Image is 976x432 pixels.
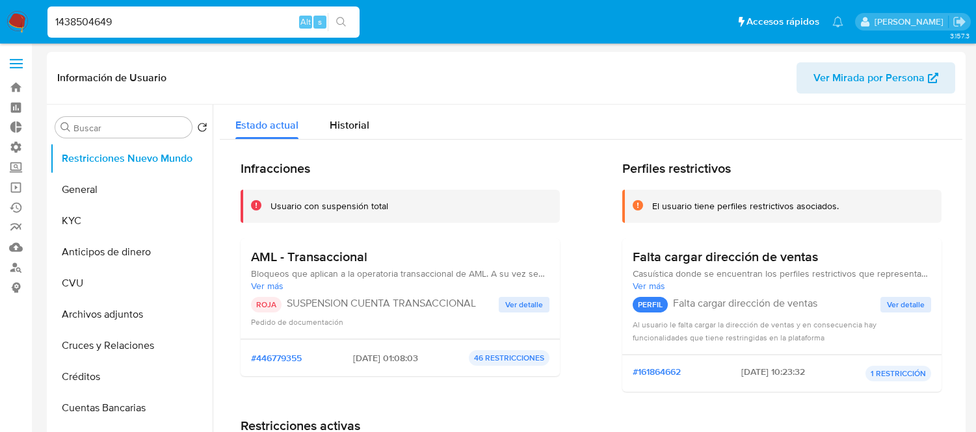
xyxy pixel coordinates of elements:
button: Cruces y Relaciones [50,330,213,361]
button: Archivos adjuntos [50,299,213,330]
h1: Información de Usuario [57,71,166,84]
span: s [318,16,322,28]
button: Volver al orden por defecto [197,122,207,136]
span: Ver Mirada por Persona [813,62,925,94]
p: zoe.breuer@mercadolibre.com [875,16,948,28]
button: Ver Mirada por Persona [797,62,955,94]
a: Salir [953,15,966,29]
input: Buscar usuario o caso... [47,14,360,31]
button: Créditos [50,361,213,392]
button: Buscar [60,122,71,133]
button: KYC [50,205,213,236]
span: Alt [300,16,311,28]
button: search-icon [328,13,354,31]
a: Notificaciones [832,16,843,27]
button: Cuentas Bancarias [50,392,213,424]
input: Buscar [73,122,187,134]
button: General [50,174,213,205]
button: Anticipos de dinero [50,236,213,268]
span: Accesos rápidos [746,15,819,29]
button: CVU [50,268,213,299]
button: Restricciones Nuevo Mundo [50,143,213,174]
